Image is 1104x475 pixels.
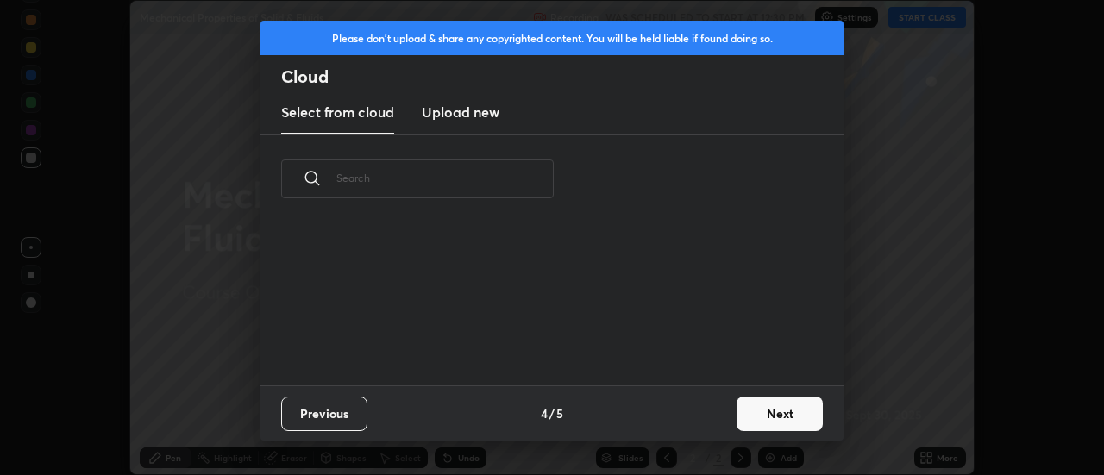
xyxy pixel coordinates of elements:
div: grid [260,218,823,385]
h4: 5 [556,404,563,422]
input: Search [336,141,554,215]
h3: Select from cloud [281,102,394,122]
div: Please don't upload & share any copyrighted content. You will be held liable if found doing so. [260,21,844,55]
button: Next [737,397,823,431]
h3: Upload new [422,102,499,122]
button: Previous [281,397,367,431]
h2: Cloud [281,66,844,88]
h4: 4 [541,404,548,422]
h4: / [549,404,555,422]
